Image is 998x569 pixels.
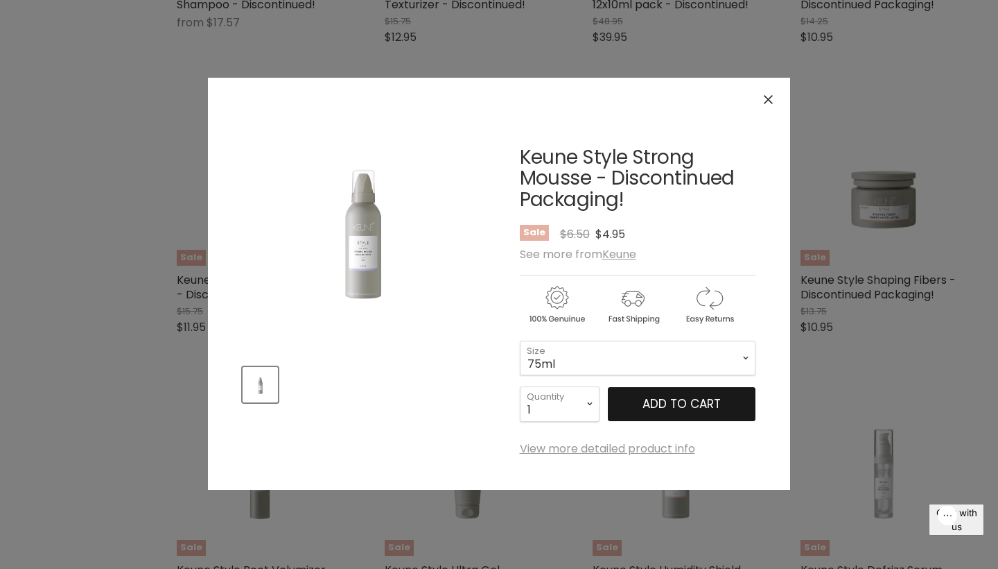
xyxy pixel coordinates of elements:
img: returns.gif [672,284,746,326]
a: View more detailed product info [520,443,695,455]
button: Keune Style Strong Mousse - Discontinued Packaging! [243,367,278,402]
span: $6.50 [560,226,590,242]
a: Keune [602,246,636,262]
button: Close [753,85,783,114]
img: Keune Style Strong Mousse - Discontinued Packaging! [244,373,277,398]
span: Add to cart [642,396,721,412]
img: shipping.gif [596,284,669,326]
img: Keune Style Strong Mousse - Discontinued Packaging! [243,144,484,322]
iframe: Gorgias live chat messenger [929,504,984,555]
a: Keune Style Strong Mousse - Discontinued Packaging! [520,144,735,214]
span: See more from [520,246,636,262]
img: genuine.gif [520,284,593,326]
span: Sale [520,225,549,241]
div: Product thumbnails [240,363,486,402]
div: Keune Style Strong Mousse - Discontinued Packaging! image. Click or Scroll to Zoom. [243,112,484,354]
select: Quantity [520,387,599,421]
button: Add to cart [608,387,755,422]
span: $4.95 [595,226,625,242]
